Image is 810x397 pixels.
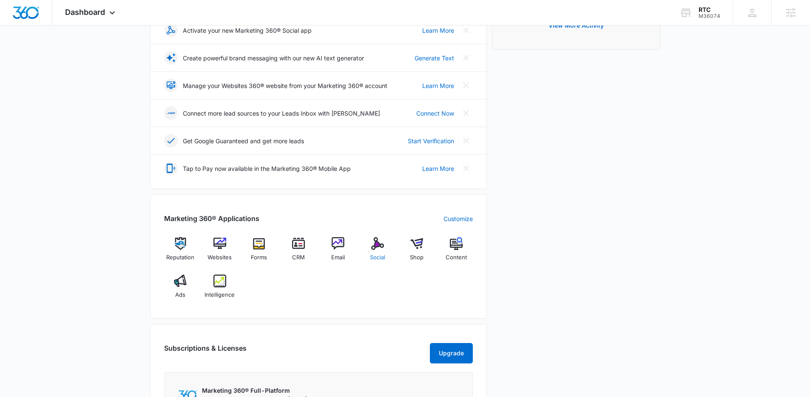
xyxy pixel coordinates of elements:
[540,15,612,36] button: View More Activity
[430,343,473,363] button: Upgrade
[251,253,267,262] span: Forms
[203,237,236,268] a: Websites
[408,136,454,145] a: Start Verification
[361,237,394,268] a: Social
[459,79,473,92] button: Close
[243,237,276,268] a: Forms
[207,253,232,262] span: Websites
[292,253,305,262] span: CRM
[183,136,304,145] p: Get Google Guaranteed and get more leads
[175,291,185,299] span: Ads
[459,106,473,120] button: Close
[331,253,345,262] span: Email
[322,237,355,268] a: Email
[401,237,433,268] a: Shop
[422,26,454,35] a: Learn More
[65,8,105,17] span: Dashboard
[440,237,473,268] a: Content
[415,54,454,62] a: Generate Text
[164,213,259,224] h2: Marketing 360® Applications
[202,386,307,395] p: Marketing 360® Full-Platform
[459,23,473,37] button: Close
[459,134,473,147] button: Close
[699,6,720,13] div: account name
[282,237,315,268] a: CRM
[410,253,423,262] span: Shop
[370,253,385,262] span: Social
[443,214,473,223] a: Customize
[205,291,235,299] span: Intelligence
[203,275,236,305] a: Intelligence
[422,164,454,173] a: Learn More
[183,81,387,90] p: Manage your Websites 360® website from your Marketing 360® account
[183,164,351,173] p: Tap to Pay now available in the Marketing 360® Mobile App
[164,275,197,305] a: Ads
[446,253,467,262] span: Content
[416,109,454,118] a: Connect Now
[422,81,454,90] a: Learn More
[459,51,473,65] button: Close
[183,54,364,62] p: Create powerful brand messaging with our new AI text generator
[459,162,473,175] button: Close
[699,13,720,19] div: account id
[166,253,194,262] span: Reputation
[164,237,197,268] a: Reputation
[164,343,247,360] h2: Subscriptions & Licenses
[183,109,380,118] p: Connect more lead sources to your Leads Inbox with [PERSON_NAME]
[183,26,312,35] p: Activate your new Marketing 360® Social app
